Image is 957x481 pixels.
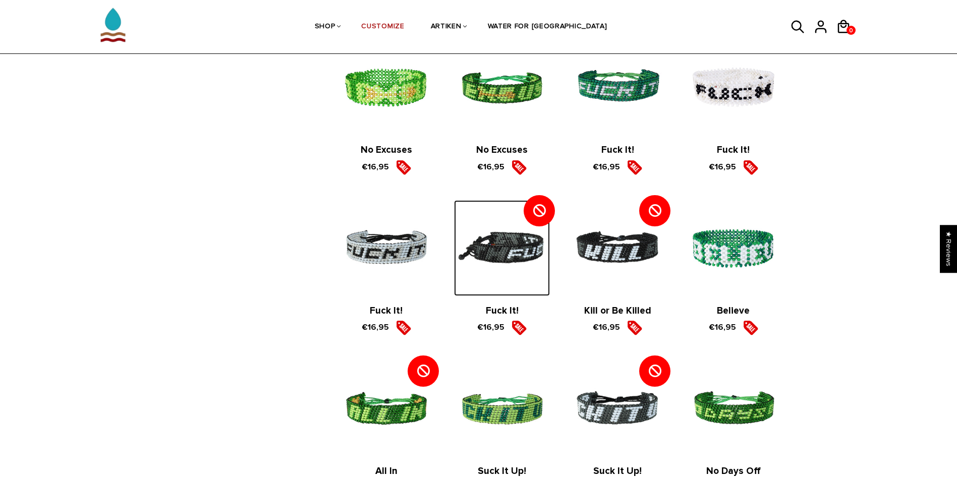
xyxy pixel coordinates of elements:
span: €16,95 [593,322,620,332]
a: Kill or Be Killed [584,305,651,317]
a: SHOP [315,1,335,54]
a: All In [375,465,398,477]
span: €16,95 [362,322,389,332]
span: €16,95 [362,162,389,172]
span: €16,95 [593,162,620,172]
a: Believe [717,305,750,317]
img: sale5.png [743,320,758,335]
div: Click to open Judge.me floating reviews tab [940,225,957,273]
a: 0 [847,26,856,35]
img: sale5.png [743,160,758,175]
img: sale5.png [627,160,642,175]
img: sale5.png [396,320,411,335]
a: WATER FOR [GEOGRAPHIC_DATA] [488,1,607,54]
img: sale5.png [512,320,527,335]
a: No Excuses [476,144,528,156]
span: €16,95 [709,162,736,172]
span: 0 [847,24,856,37]
a: No Excuses [361,144,412,156]
a: Suck It Up! [478,465,526,477]
a: Suck It Up! [593,465,642,477]
span: €16,95 [477,162,504,172]
a: Fuck It! [486,305,519,317]
a: Fuck It! [601,144,634,156]
a: No Days Off [706,465,761,477]
span: €16,95 [477,322,504,332]
a: Fuck It! [370,305,403,317]
img: sale5.png [627,320,642,335]
a: CUSTOMIZE [361,1,404,54]
a: Fuck It! [717,144,750,156]
a: ARTIKEN [431,1,462,54]
img: sale5.png [396,160,411,175]
span: €16,95 [709,322,736,332]
img: sale5.png [512,160,527,175]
